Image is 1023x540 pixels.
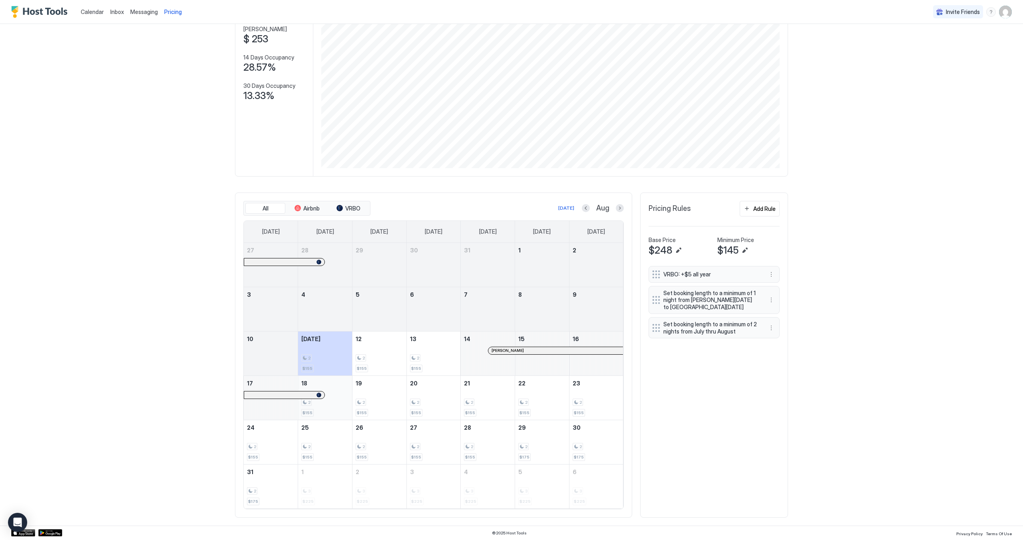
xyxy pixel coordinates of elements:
[298,420,352,464] td: August 25, 2025
[411,455,421,460] span: $155
[519,410,529,415] span: $155
[410,336,416,342] span: 13
[287,203,327,214] button: Airbnb
[461,464,515,508] td: September 4, 2025
[569,243,623,287] td: August 2, 2025
[81,8,104,15] span: Calendar
[247,469,253,475] span: 31
[301,469,304,475] span: 1
[410,424,417,431] span: 27
[298,331,352,375] td: August 11, 2025
[461,332,515,346] a: August 14, 2025
[986,531,1012,536] span: Terms Of Use
[417,444,419,449] span: 2
[352,287,406,331] td: August 5, 2025
[357,410,367,415] span: $155
[717,244,738,256] span: $145
[515,331,569,375] td: August 15, 2025
[525,400,527,405] span: 2
[352,420,406,464] td: August 26, 2025
[406,464,461,508] td: September 3, 2025
[649,204,691,213] span: Pricing Rules
[649,244,672,256] span: $248
[406,287,461,331] td: August 6, 2025
[247,424,255,431] span: 24
[569,376,623,391] a: August 23, 2025
[352,375,406,420] td: August 19, 2025
[406,243,461,287] td: July 30, 2025
[569,465,623,479] a: September 6, 2025
[247,247,254,254] span: 27
[753,204,776,213] div: Add Rule
[417,221,450,242] a: Wednesday
[254,221,288,242] a: Sunday
[573,336,579,342] span: 16
[254,488,256,494] span: 2
[464,469,468,475] span: 4
[515,420,569,464] td: August 29, 2025
[356,336,362,342] span: 12
[410,247,418,254] span: 30
[130,8,158,15] span: Messaging
[525,221,559,242] a: Friday
[518,469,522,475] span: 5
[515,376,569,391] a: August 22, 2025
[243,201,370,216] div: tab-group
[663,271,758,278] span: VRBO: +$5 all year
[616,204,624,212] button: Next month
[579,444,582,449] span: 2
[352,287,406,302] a: August 5, 2025
[298,376,352,391] a: August 18, 2025
[946,8,980,16] span: Invite Friends
[244,243,298,287] td: July 27, 2025
[410,380,418,387] span: 20
[515,420,569,435] a: August 29, 2025
[298,243,352,287] td: July 28, 2025
[518,424,526,431] span: 29
[370,228,388,235] span: [DATE]
[464,247,470,254] span: 31
[356,247,363,254] span: 29
[569,420,623,464] td: August 30, 2025
[515,465,569,479] a: September 5, 2025
[262,228,280,235] span: [DATE]
[8,513,27,532] div: Open Intercom Messenger
[417,355,419,361] span: 2
[596,204,609,213] span: Aug
[766,323,776,333] div: menu
[301,291,305,298] span: 4
[298,375,352,420] td: August 18, 2025
[362,221,396,242] a: Tuesday
[244,331,298,375] td: August 10, 2025
[407,376,461,391] a: August 20, 2025
[766,270,776,279] button: More options
[356,469,359,475] span: 2
[303,410,312,415] span: $155
[461,420,515,435] a: August 28, 2025
[582,204,590,212] button: Previous month
[303,205,320,212] span: Airbnb
[247,291,251,298] span: 3
[740,201,780,216] button: Add Rule
[243,82,295,89] span: 30 Days Occupancy
[244,464,298,508] td: August 31, 2025
[518,247,521,254] span: 1
[248,499,258,504] span: $175
[352,420,406,435] a: August 26, 2025
[356,424,363,431] span: 26
[461,331,515,375] td: August 14, 2025
[407,287,461,302] a: August 6, 2025
[999,6,1012,18] div: User profile
[461,243,515,287] td: July 31, 2025
[407,465,461,479] a: September 3, 2025
[308,355,310,361] span: 2
[465,455,475,460] span: $155
[573,291,577,298] span: 9
[407,243,461,258] a: July 30, 2025
[425,228,442,235] span: [DATE]
[956,531,983,536] span: Privacy Policy
[11,529,35,536] a: App Store
[352,331,406,375] td: August 12, 2025
[244,243,298,258] a: July 27, 2025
